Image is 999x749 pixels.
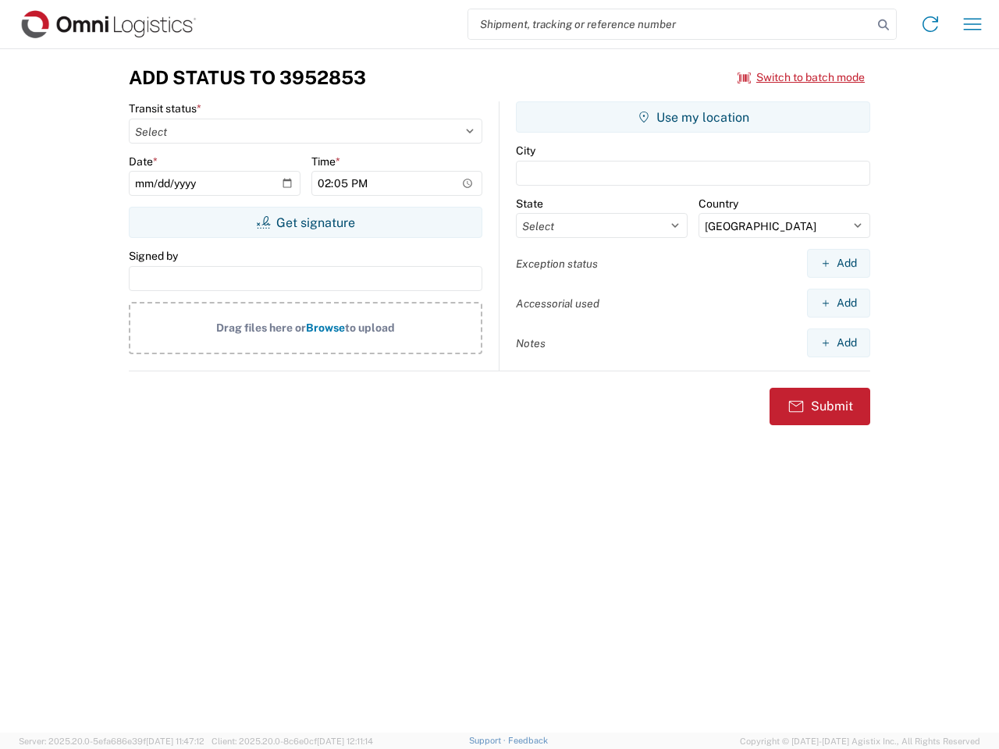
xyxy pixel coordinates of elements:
label: Exception status [516,257,598,271]
label: Accessorial used [516,296,599,311]
label: State [516,197,543,211]
label: Notes [516,336,546,350]
label: Country [699,197,738,211]
span: Drag files here or [216,321,306,334]
button: Submit [770,388,870,425]
a: Feedback [508,736,548,745]
button: Get signature [129,207,482,238]
label: Transit status [129,101,201,115]
button: Use my location [516,101,870,133]
input: Shipment, tracking or reference number [468,9,873,39]
span: Browse [306,321,345,334]
span: to upload [345,321,395,334]
label: City [516,144,535,158]
a: Support [469,736,508,745]
label: Signed by [129,249,178,263]
span: Copyright © [DATE]-[DATE] Agistix Inc., All Rights Reserved [740,734,980,748]
button: Add [807,328,870,357]
span: Client: 2025.20.0-8c6e0cf [212,737,373,746]
button: Add [807,249,870,278]
span: [DATE] 11:47:12 [146,737,204,746]
span: Server: 2025.20.0-5efa686e39f [19,737,204,746]
h3: Add Status to 3952853 [129,66,366,89]
button: Switch to batch mode [738,65,865,91]
label: Time [311,154,340,169]
button: Add [807,289,870,318]
label: Date [129,154,158,169]
span: [DATE] 12:11:14 [317,737,373,746]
